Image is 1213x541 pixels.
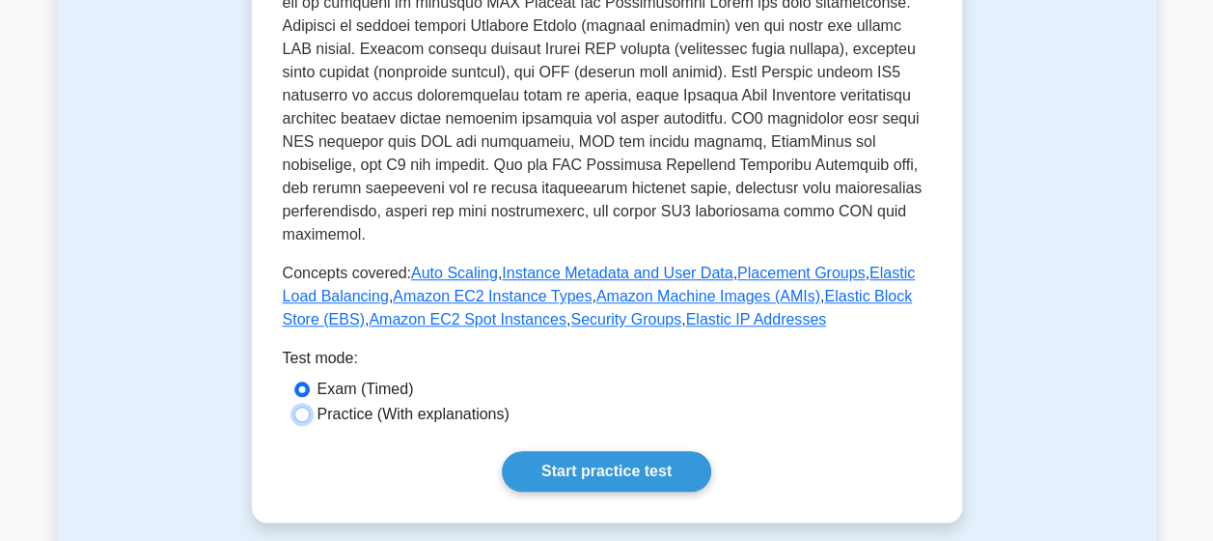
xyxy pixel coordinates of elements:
[283,347,931,378] div: Test mode:
[393,288,592,304] a: Amazon EC2 Instance Types
[737,265,866,281] a: Placement Groups
[283,288,913,327] a: Elastic Block Store (EBS)
[502,265,732,281] a: Instance Metadata and User Data
[317,378,414,401] label: Exam (Timed)
[411,265,498,281] a: Auto Scaling
[317,403,510,426] label: Practice (With explanations)
[686,311,827,327] a: Elastic IP Addresses
[283,262,931,331] p: Concepts covered: , , , , , , , , ,
[502,451,711,492] a: Start practice test
[596,288,820,304] a: Amazon Machine Images (AMIs)
[570,311,681,327] a: Security Groups
[369,311,566,327] a: Amazon EC2 Spot Instances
